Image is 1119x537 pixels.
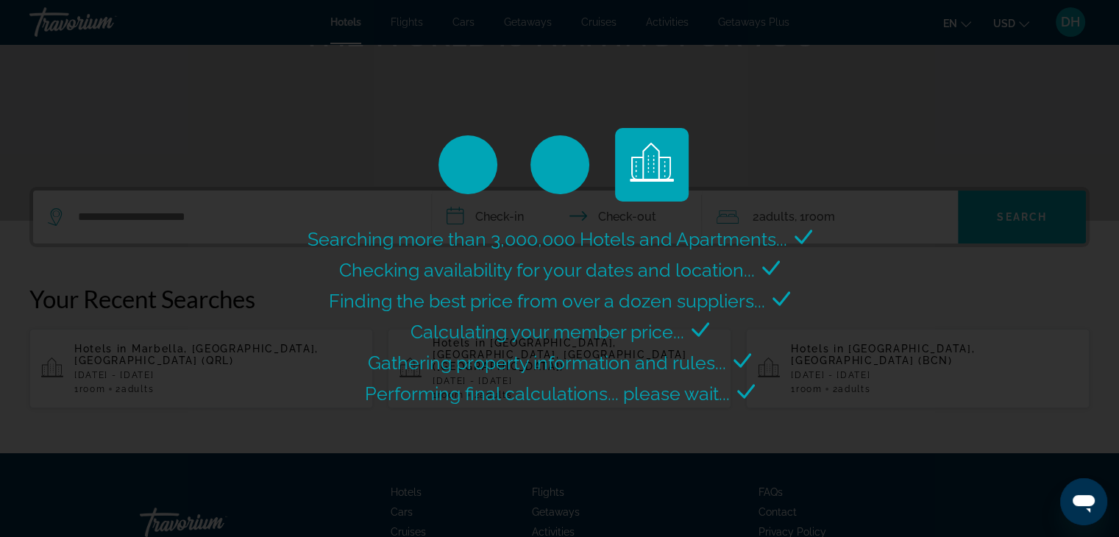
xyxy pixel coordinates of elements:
[365,383,730,405] span: Performing final calculations... please wait...
[368,352,726,374] span: Gathering property information and rules...
[329,290,765,312] span: Finding the best price from over a dozen suppliers...
[308,228,787,250] span: Searching more than 3,000,000 Hotels and Apartments...
[411,321,684,343] span: Calculating your member price...
[339,259,755,281] span: Checking availability for your dates and location...
[1060,478,1107,525] iframe: Button to launch messaging window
